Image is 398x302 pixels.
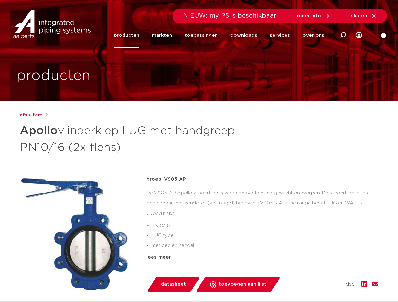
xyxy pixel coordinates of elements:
span: deel: [346,281,356,288]
h1: producten [16,66,90,86]
span: toevoegen aan lijst [219,279,266,289]
a: services [270,23,290,48]
p: groep: V905-AP [147,176,378,183]
a: downloads [230,23,257,48]
a: over ons [303,23,324,48]
h1: vlinderklep LUG met handgreep PN10/16 (2x flens) [20,121,257,155]
a: toepassingen [185,23,218,48]
a: producten [114,23,139,48]
span: NIEUW: myIPS is beschikbaar [183,13,277,19]
a: datasheet [147,277,200,292]
div: lees meer [147,254,378,261]
li: LUG type [152,231,378,241]
li: met bedien hendel [152,241,378,251]
span: meer info [297,14,321,18]
a: sluiten [351,13,377,19]
li: RVS klep en assen [152,251,378,261]
strong: Apollo [20,125,58,137]
li: PN10/16 [152,221,378,231]
span: sluiten [351,14,367,18]
div: De V905-AP Apollo vlinderklep is zeer compact en lichtgewicht ontworpen. De vlinderklep is licht ... [147,188,378,251]
span: datasheet [161,279,186,289]
img: Product Image for Apollo vlinderklep LUG met handgreep PN10/16 (2x flens) [20,176,136,292]
a: markten [152,23,172,48]
nav: Menu [114,23,324,48]
a: meer info [297,13,331,19]
a: afsluiters [20,111,43,119]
